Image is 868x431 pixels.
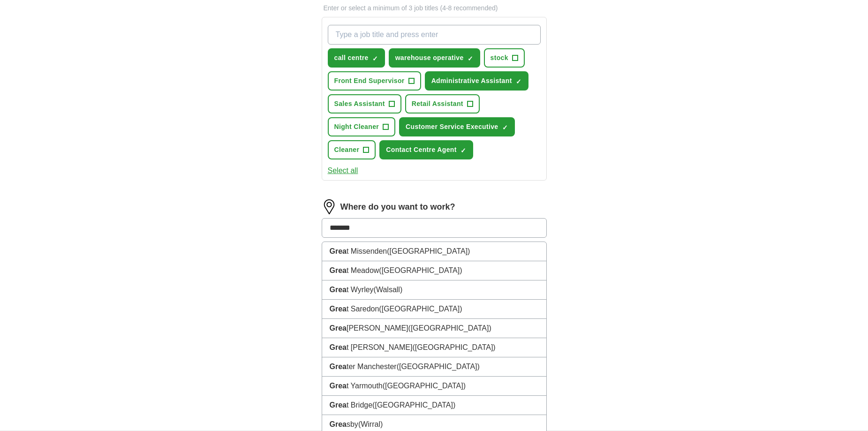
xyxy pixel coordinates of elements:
[431,76,512,86] span: Administrative Assistant
[330,363,347,371] strong: Grea
[379,140,473,159] button: Contact Centre Agent✓
[412,99,463,109] span: Retail Assistant
[330,401,347,409] strong: Grea
[406,122,498,132] span: Customer Service Executive
[328,48,385,68] button: call centre✓
[389,48,480,68] button: warehouse operative✓
[330,420,347,428] strong: Grea
[322,261,546,280] li: t Meadow
[374,286,403,294] span: (Walsall)
[322,319,546,338] li: [PERSON_NAME]
[372,401,455,409] span: ([GEOGRAPHIC_DATA])
[386,145,456,155] span: Contact Centre Agent
[322,3,547,13] p: Enter or select a minimum of 3 job titles (4-8 recommended)
[328,25,541,45] input: Type a job title and press enter
[334,145,360,155] span: Cleaner
[322,338,546,357] li: t [PERSON_NAME]
[412,343,495,351] span: ([GEOGRAPHIC_DATA])
[340,201,455,213] label: Where do you want to work?
[334,53,369,63] span: call centre
[330,266,347,274] strong: Grea
[322,199,337,214] img: location.png
[328,71,421,91] button: Front End Supervisor
[330,286,347,294] strong: Grea
[322,396,546,415] li: t Bridge
[322,300,546,319] li: t Saredon
[328,140,376,159] button: Cleaner
[379,266,462,274] span: ([GEOGRAPHIC_DATA])
[516,78,521,85] span: ✓
[334,99,385,109] span: Sales Assistant
[322,357,546,377] li: ter Manchester
[330,247,347,255] strong: Grea
[502,124,508,131] span: ✓
[399,117,514,136] button: Customer Service Executive✓
[328,117,396,136] button: Night Cleaner
[328,165,358,176] button: Select all
[460,147,466,154] span: ✓
[395,53,464,63] span: warehouse operative
[330,324,347,332] strong: Grea
[358,420,383,428] span: (Wirral)
[372,55,378,62] span: ✓
[322,242,546,261] li: t Missenden
[330,305,347,313] strong: Grea
[484,48,525,68] button: stock
[425,71,528,91] button: Administrative Assistant✓
[330,343,347,351] strong: Grea
[383,382,466,390] span: ([GEOGRAPHIC_DATA])
[328,94,401,113] button: Sales Assistant
[468,55,473,62] span: ✓
[322,280,546,300] li: t Wyrley
[387,247,470,255] span: ([GEOGRAPHIC_DATA])
[379,305,462,313] span: ([GEOGRAPHIC_DATA])
[408,324,491,332] span: ([GEOGRAPHIC_DATA])
[322,377,546,396] li: t Yarmouth
[334,76,405,86] span: Front End Supervisor
[491,53,508,63] span: stock
[405,94,480,113] button: Retail Assistant
[330,382,347,390] strong: Grea
[397,363,480,371] span: ([GEOGRAPHIC_DATA])
[334,122,379,132] span: Night Cleaner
